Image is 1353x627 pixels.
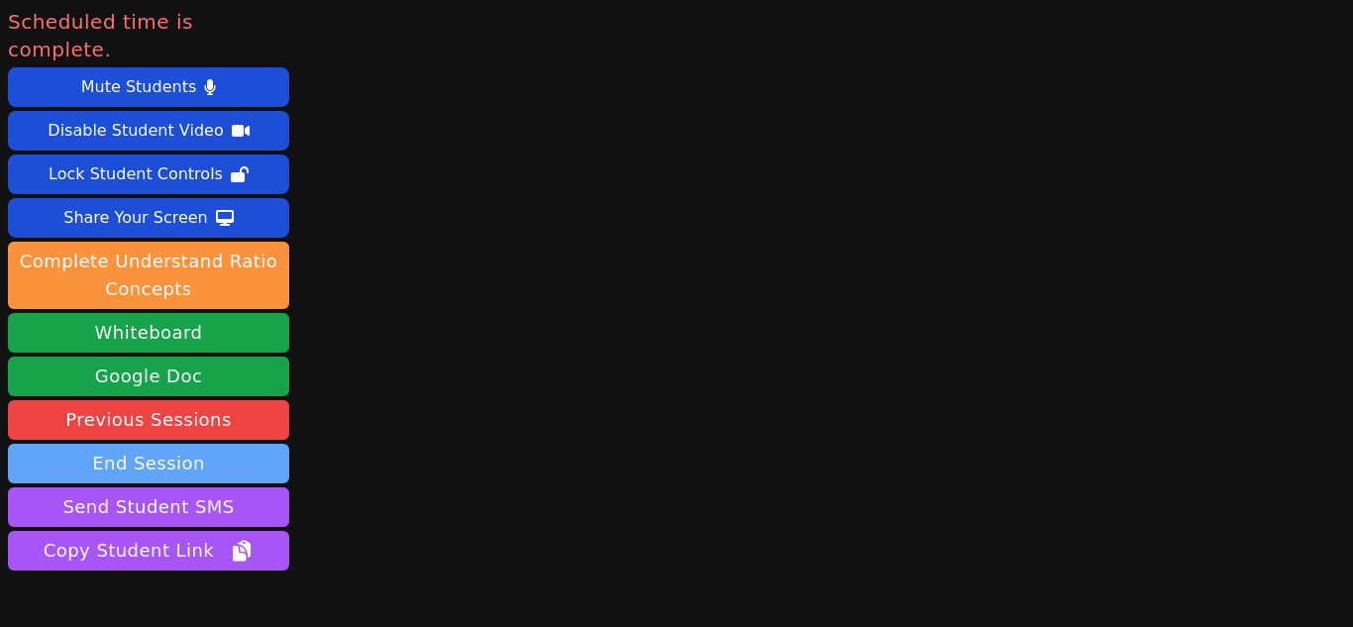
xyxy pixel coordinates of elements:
[8,487,289,527] button: Send Student SMS
[44,537,254,565] span: Copy Student Link
[63,202,208,234] div: Share Your Screen
[8,8,289,63] span: Scheduled time is complete.
[8,531,289,571] button: Copy Student Link
[8,198,289,238] button: Share Your Screen
[8,111,289,151] button: Disable Student Video
[8,444,289,483] button: End Session
[8,242,289,309] button: Complete Understand Ratio Concepts
[49,158,223,190] div: Lock Student Controls
[8,67,289,107] button: Mute Students
[8,357,289,396] a: Google Doc
[8,155,289,194] button: Lock Student Controls
[8,400,289,440] a: Previous Sessions
[48,115,223,147] div: Disable Student Video
[81,71,196,103] div: Mute Students
[8,313,289,353] button: Whiteboard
